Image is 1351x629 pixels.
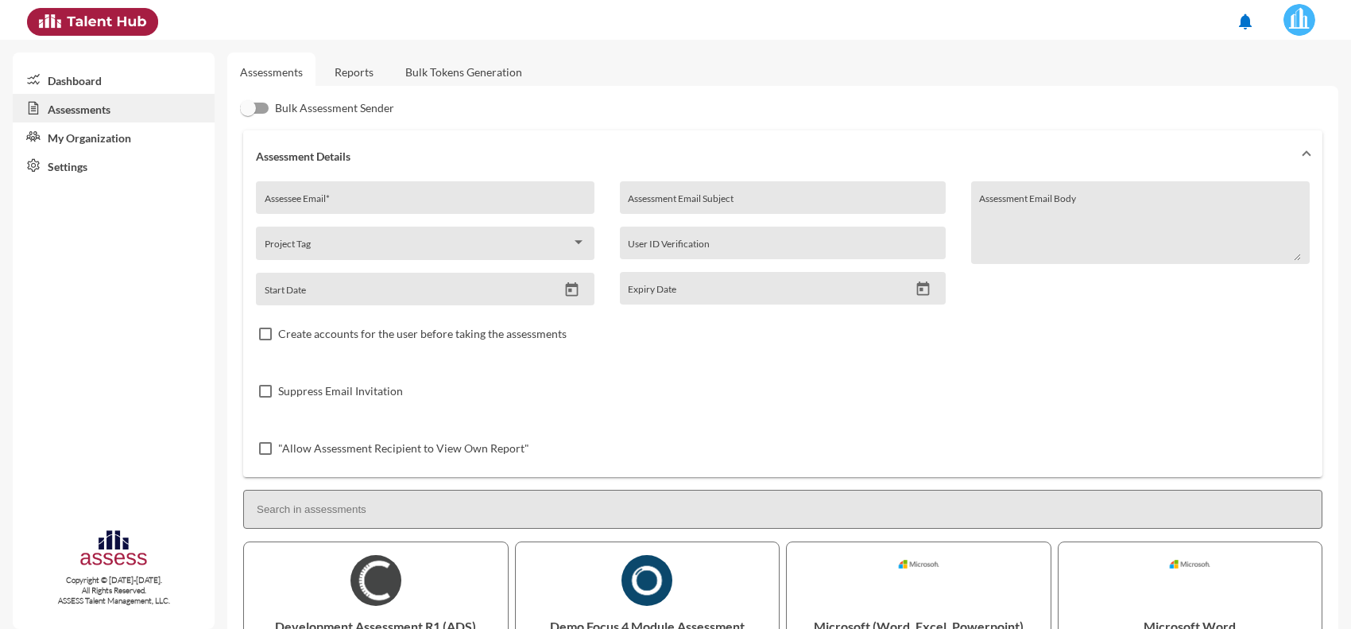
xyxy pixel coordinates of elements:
[393,52,535,91] a: Bulk Tokens Generation
[1236,12,1255,31] mat-icon: notifications
[79,528,149,572] img: assesscompany-logo.png
[558,281,586,298] button: Open calendar
[13,575,215,606] p: Copyright © [DATE]-[DATE]. All Rights Reserved. ASSESS Talent Management, LLC.
[909,281,937,297] button: Open calendar
[243,181,1322,477] div: Assessment Details
[278,439,529,458] span: "Allow Assessment Recipient to View Own Report"
[13,151,215,180] a: Settings
[278,382,403,401] span: Suppress Email Invitation
[275,99,394,118] span: Bulk Assessment Sender
[13,122,215,151] a: My Organization
[13,94,215,122] a: Assessments
[13,65,215,94] a: Dashboard
[256,149,1291,163] mat-panel-title: Assessment Details
[243,130,1322,181] mat-expansion-panel-header: Assessment Details
[243,490,1322,529] input: Search in assessments
[322,52,386,91] a: Reports
[240,65,303,79] a: Assessments
[278,324,567,344] span: Create accounts for the user before taking the assessments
